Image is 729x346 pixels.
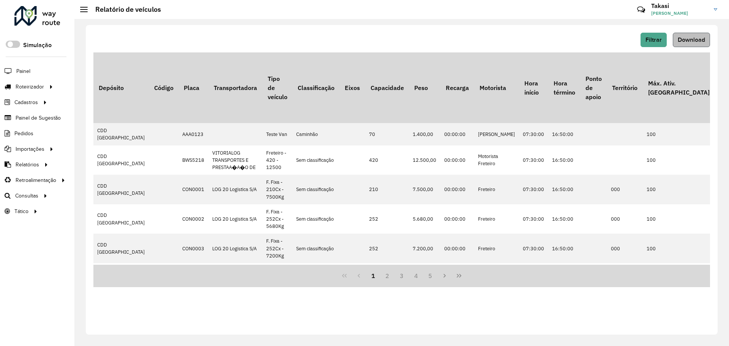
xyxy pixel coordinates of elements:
[262,234,292,263] td: F. Fixa - 252Cx - 7200Kg
[365,175,409,204] td: 210
[178,175,208,204] td: CON0001
[365,52,409,123] th: Capacidade
[440,263,474,293] td: 00:00:00
[14,98,38,106] span: Cadastros
[15,192,38,200] span: Consultas
[440,52,474,123] th: Recarga
[423,269,438,283] button: 5
[437,269,452,283] button: Next Page
[409,204,440,234] td: 5.680,00
[16,161,39,169] span: Relatórios
[366,269,380,283] button: 1
[178,145,208,175] td: BWS5218
[440,175,474,204] td: 00:00:00
[23,41,52,50] label: Simulação
[645,36,662,43] span: Filtrar
[292,263,339,293] td: Sem classificação
[580,52,607,123] th: Ponto de apoio
[292,204,339,234] td: Sem classificação
[14,207,28,215] span: Tático
[262,123,292,145] td: Teste Van
[292,52,339,123] th: Classificação
[519,175,548,204] td: 07:30:00
[440,145,474,175] td: 00:00:00
[16,83,44,91] span: Roteirizador
[88,5,161,14] h2: Relatório de veículos
[178,263,208,293] td: CON0004
[292,175,339,204] td: Sem classificação
[548,52,580,123] th: Hora término
[365,234,409,263] td: 252
[208,204,262,234] td: LOG 20 Logistica S/A
[208,263,262,293] td: LOG 20 Logistica S/A
[16,176,56,184] span: Retroalimentação
[93,123,149,145] td: CDD [GEOGRAPHIC_DATA]
[519,263,548,293] td: 07:30:00
[440,204,474,234] td: 00:00:00
[178,52,208,123] th: Placa
[519,204,548,234] td: 07:30:00
[292,234,339,263] td: Sem classificação
[474,204,519,234] td: Freteiro
[607,175,643,204] td: 000
[607,263,643,293] td: 000
[262,52,292,123] th: Tipo de veículo
[208,145,262,175] td: VITORIALOG TRANSPORTES E PRESTAA�A�O DE
[262,175,292,204] td: F. Fixa - 210Cx - 7500Kg
[409,263,440,293] td: 7.200,00
[673,33,710,47] button: Download
[643,175,715,204] td: 100
[93,204,149,234] td: CDD [GEOGRAPHIC_DATA]
[519,52,548,123] th: Hora início
[14,130,33,137] span: Pedidos
[643,52,715,123] th: Máx. Ativ. [GEOGRAPHIC_DATA]
[149,52,178,123] th: Código
[643,123,715,145] td: 100
[643,204,715,234] td: 100
[440,234,474,263] td: 00:00:00
[519,234,548,263] td: 07:30:00
[16,145,44,153] span: Importações
[365,204,409,234] td: 252
[607,52,643,123] th: Território
[548,234,580,263] td: 16:50:00
[651,10,708,17] span: [PERSON_NAME]
[365,145,409,175] td: 420
[548,123,580,145] td: 16:50:00
[365,123,409,145] td: 70
[474,52,519,123] th: Motorista
[548,204,580,234] td: 16:50:00
[607,234,643,263] td: 000
[409,145,440,175] td: 12.500,00
[409,175,440,204] td: 7.500,00
[93,145,149,175] td: CDD [GEOGRAPHIC_DATA]
[93,52,149,123] th: Depósito
[208,175,262,204] td: LOG 20 Logistica S/A
[208,234,262,263] td: LOG 20 Logistica S/A
[519,145,548,175] td: 07:30:00
[474,123,519,145] td: [PERSON_NAME]
[262,145,292,175] td: Freteiro - 420 - 12500
[440,123,474,145] td: 00:00:00
[633,2,649,18] a: Contato Rápido
[380,269,394,283] button: 2
[93,263,149,293] td: CDD [GEOGRAPHIC_DATA]
[178,123,208,145] td: AAA0123
[262,204,292,234] td: F. Fixa - 252Cx - 5680Kg
[409,52,440,123] th: Peso
[208,52,262,123] th: Transportadora
[474,145,519,175] td: Motorista Freteiro
[452,269,466,283] button: Last Page
[548,145,580,175] td: 16:50:00
[643,145,715,175] td: 100
[548,175,580,204] td: 16:50:00
[292,123,339,145] td: Caminhão
[643,263,715,293] td: 100
[93,175,149,204] td: CDD [GEOGRAPHIC_DATA]
[409,123,440,145] td: 1.400,00
[178,204,208,234] td: CON0002
[340,52,365,123] th: Eixos
[93,234,149,263] td: CDD [GEOGRAPHIC_DATA]
[548,263,580,293] td: 16:50:00
[519,123,548,145] td: 07:30:00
